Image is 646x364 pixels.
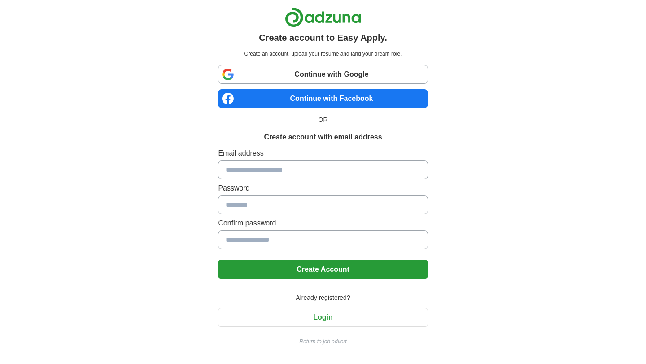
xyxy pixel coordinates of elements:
label: Password [218,183,428,194]
a: Continue with Facebook [218,89,428,108]
span: Already registered? [290,293,355,303]
button: Create Account [218,260,428,279]
button: Login [218,308,428,327]
p: Create an account, upload your resume and land your dream role. [220,50,426,58]
label: Confirm password [218,218,428,229]
label: Email address [218,148,428,159]
h1: Create account with email address [264,132,382,143]
a: Return to job advert [218,338,428,346]
a: Login [218,313,428,321]
img: Adzuna logo [285,7,361,27]
a: Continue with Google [218,65,428,84]
h1: Create account to Easy Apply. [259,31,387,44]
span: OR [313,115,333,125]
